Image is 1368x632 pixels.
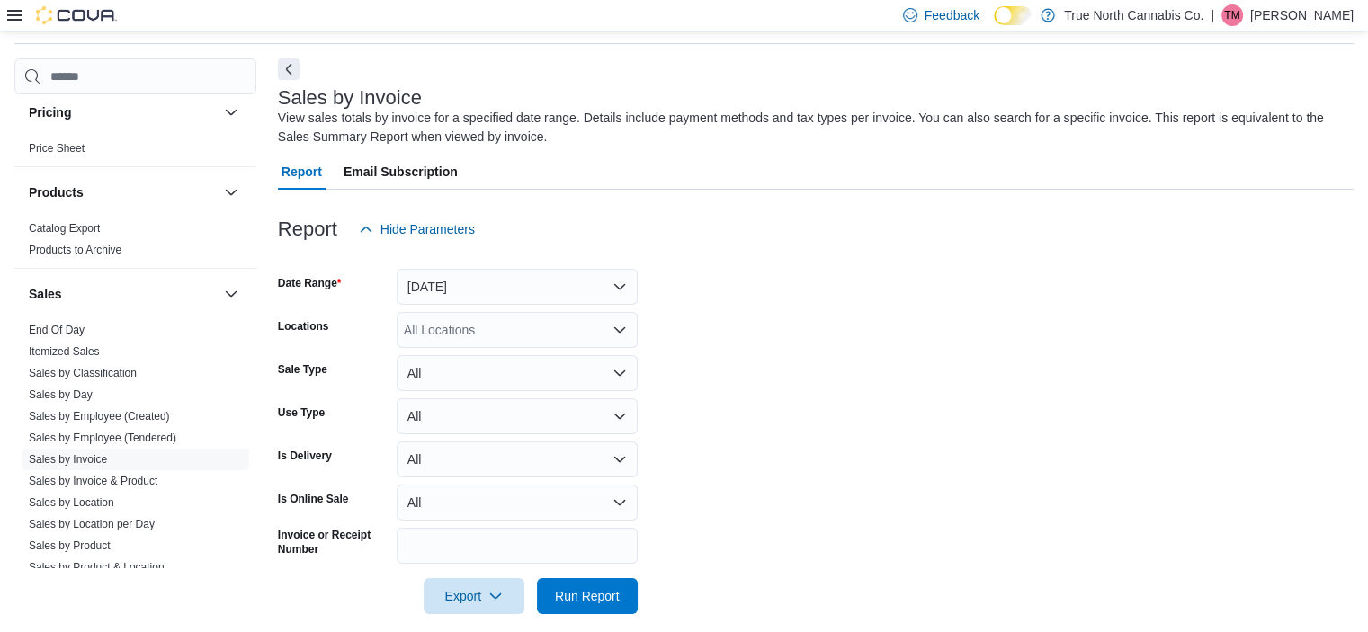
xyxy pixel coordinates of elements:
[29,103,71,121] h3: Pricing
[36,6,117,24] img: Cova
[29,432,176,444] a: Sales by Employee (Tendered)
[434,578,514,614] span: Export
[29,560,165,574] span: Sales by Product & Location
[1250,4,1354,26] p: [PERSON_NAME]
[1224,4,1239,26] span: TM
[397,485,638,521] button: All
[14,319,256,628] div: Sales
[29,475,157,487] a: Sales by Invoice & Product
[29,222,100,235] a: Catalog Export
[278,109,1345,147] div: View sales totals by invoice for a specified date range. Details include payment methods and tax ...
[29,344,100,359] span: Itemized Sales
[29,517,155,531] span: Sales by Location per Day
[14,218,256,268] div: Products
[278,528,389,556] label: Invoice or Receipt Number
[29,518,155,530] a: Sales by Location per Day
[220,182,242,203] button: Products
[29,539,111,552] a: Sales by Product
[29,285,217,303] button: Sales
[1064,4,1203,26] p: True North Cannabis Co.
[29,452,107,467] span: Sales by Invoice
[29,244,121,256] a: Products to Archive
[29,183,84,201] h3: Products
[29,366,137,380] span: Sales by Classification
[537,578,638,614] button: Run Report
[1211,4,1214,26] p: |
[29,183,217,201] button: Products
[397,355,638,391] button: All
[29,431,176,445] span: Sales by Employee (Tendered)
[352,211,482,247] button: Hide Parameters
[29,221,100,236] span: Catalog Export
[278,87,422,109] h3: Sales by Invoice
[612,323,627,337] button: Open list of options
[29,474,157,488] span: Sales by Invoice & Product
[14,138,256,166] div: Pricing
[29,453,107,466] a: Sales by Invoice
[925,6,979,24] span: Feedback
[994,6,1032,25] input: Dark Mode
[29,409,170,423] span: Sales by Employee (Created)
[282,154,322,190] span: Report
[29,387,93,402] span: Sales by Day
[29,323,85,337] span: End Of Day
[380,220,475,238] span: Hide Parameters
[220,283,242,305] button: Sales
[29,141,85,156] span: Price Sheet
[29,410,170,423] a: Sales by Employee (Created)
[278,492,349,506] label: Is Online Sale
[278,276,342,290] label: Date Range
[278,319,329,334] label: Locations
[1221,4,1243,26] div: Tarryn Marr
[424,578,524,614] button: Export
[29,324,85,336] a: End Of Day
[344,154,458,190] span: Email Subscription
[29,496,114,509] a: Sales by Location
[278,218,337,240] h3: Report
[29,388,93,401] a: Sales by Day
[278,58,300,80] button: Next
[29,345,100,358] a: Itemized Sales
[29,539,111,553] span: Sales by Product
[220,102,242,123] button: Pricing
[278,405,325,420] label: Use Type
[397,269,638,305] button: [DATE]
[29,561,165,574] a: Sales by Product & Location
[29,103,217,121] button: Pricing
[29,285,62,303] h3: Sales
[397,441,638,477] button: All
[29,243,121,257] span: Products to Archive
[278,449,332,463] label: Is Delivery
[555,587,620,605] span: Run Report
[29,142,85,155] a: Price Sheet
[29,495,114,510] span: Sales by Location
[397,398,638,434] button: All
[29,367,137,379] a: Sales by Classification
[278,362,327,377] label: Sale Type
